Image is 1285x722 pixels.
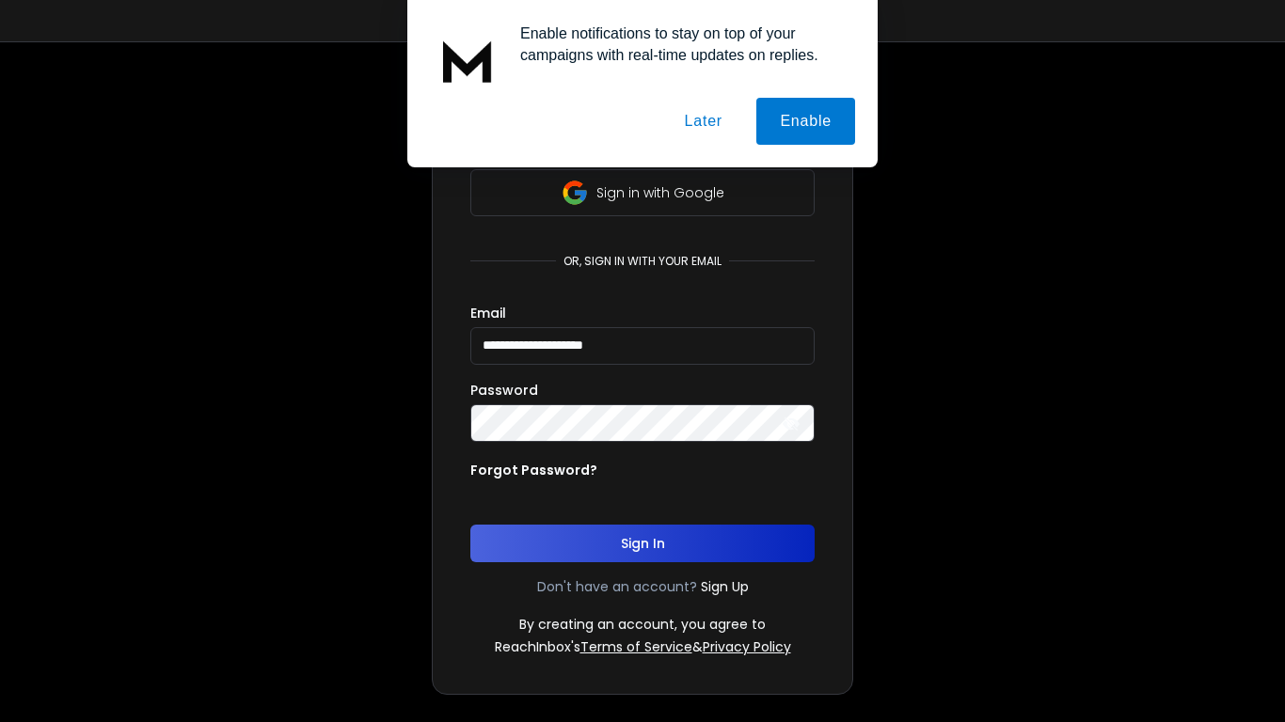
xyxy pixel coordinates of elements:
[505,23,855,66] div: Enable notifications to stay on top of your campaigns with real-time updates on replies.
[701,577,749,596] a: Sign Up
[470,461,597,479] p: Forgot Password?
[596,183,724,202] p: Sign in with Google
[556,254,729,269] p: or, sign in with your email
[470,306,506,320] label: Email
[470,525,815,562] button: Sign In
[470,169,815,216] button: Sign in with Google
[756,98,855,145] button: Enable
[519,615,766,634] p: By creating an account, you agree to
[470,384,538,397] label: Password
[580,637,692,656] a: Terms of Service
[537,577,697,596] p: Don't have an account?
[430,23,505,98] img: notification icon
[495,637,791,656] p: ReachInbox's &
[703,637,791,656] a: Privacy Policy
[660,98,745,145] button: Later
